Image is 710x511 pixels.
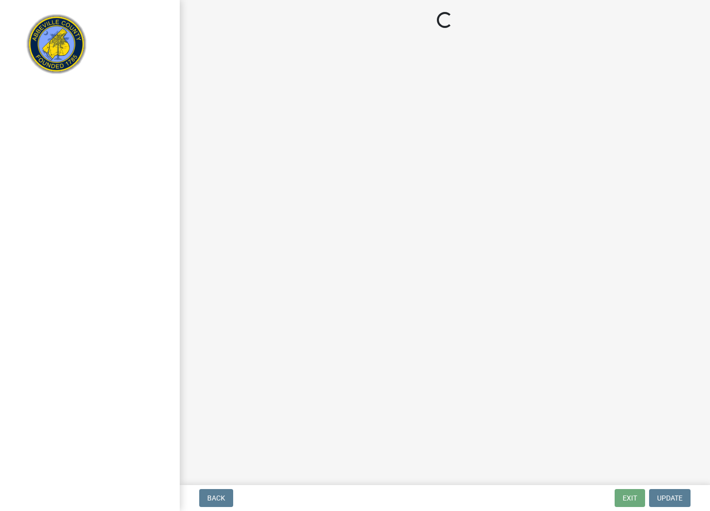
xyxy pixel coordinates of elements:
button: Exit [615,489,645,507]
span: Back [207,494,225,502]
button: Back [199,489,233,507]
img: Abbeville County, South Carolina [20,10,93,84]
span: Update [657,494,683,502]
button: Update [649,489,691,507]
